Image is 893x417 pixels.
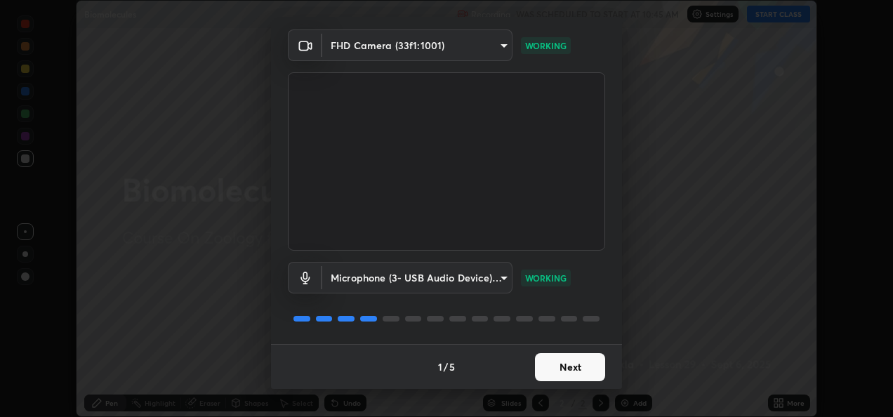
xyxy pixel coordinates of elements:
[449,359,455,374] h4: 5
[322,262,512,293] div: FHD Camera (33f1:1001)
[322,29,512,61] div: FHD Camera (33f1:1001)
[525,39,567,52] p: WORKING
[535,353,605,381] button: Next
[525,272,567,284] p: WORKING
[444,359,448,374] h4: /
[438,359,442,374] h4: 1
